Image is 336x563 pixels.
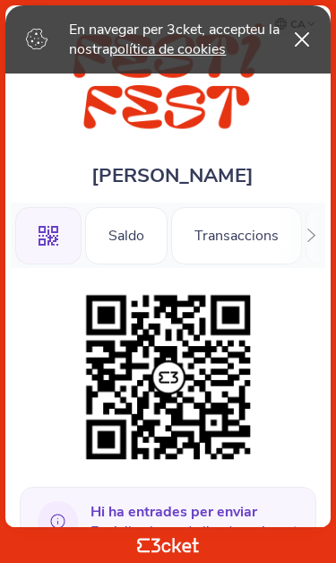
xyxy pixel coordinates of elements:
a: política de cookies [109,39,226,59]
div: Saldo [85,207,168,264]
b: Hi ha entrades per enviar [90,502,257,522]
a: Transaccions [171,224,302,244]
div: Transaccions [171,207,302,264]
span: Envia'ls abans de l'esdeveniment [90,502,297,541]
img: FESTÍ FEST [22,23,314,135]
img: 6c141392bfb7405badf463611524a5fa.png [77,286,260,469]
a: Saldo [85,224,168,244]
p: En navegar per 3cket, accepteu la nostra [69,20,280,59]
span: [PERSON_NAME] [91,162,254,189]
